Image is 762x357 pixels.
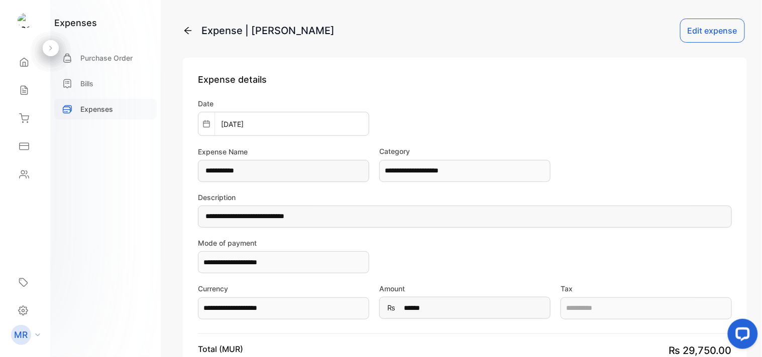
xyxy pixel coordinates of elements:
a: Purchase Order [54,48,157,68]
label: Category [379,146,551,156]
img: logo [18,13,33,28]
p: Expense details [198,73,732,86]
label: Mode of payment [198,238,369,248]
label: Tax [561,283,732,294]
label: Description [198,192,732,203]
a: Expenses [54,99,157,119]
button: Edit expense [680,19,745,43]
p: Total (MUR) [198,343,243,355]
a: Bills [54,73,157,94]
label: Amount [379,283,551,294]
p: Bills [80,78,93,89]
p: [DATE] [215,119,250,129]
div: Expense | [PERSON_NAME] [201,23,335,38]
p: Expenses [80,104,113,114]
h1: expenses [54,16,97,30]
iframe: LiveChat chat widget [720,315,762,357]
span: ₨ 29,750.00 [669,344,732,356]
label: Date [198,98,369,109]
p: MR [15,328,28,341]
label: Expense Name [198,146,369,157]
label: Currency [198,283,369,294]
span: ₨ [387,302,395,313]
p: Purchase Order [80,53,133,63]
